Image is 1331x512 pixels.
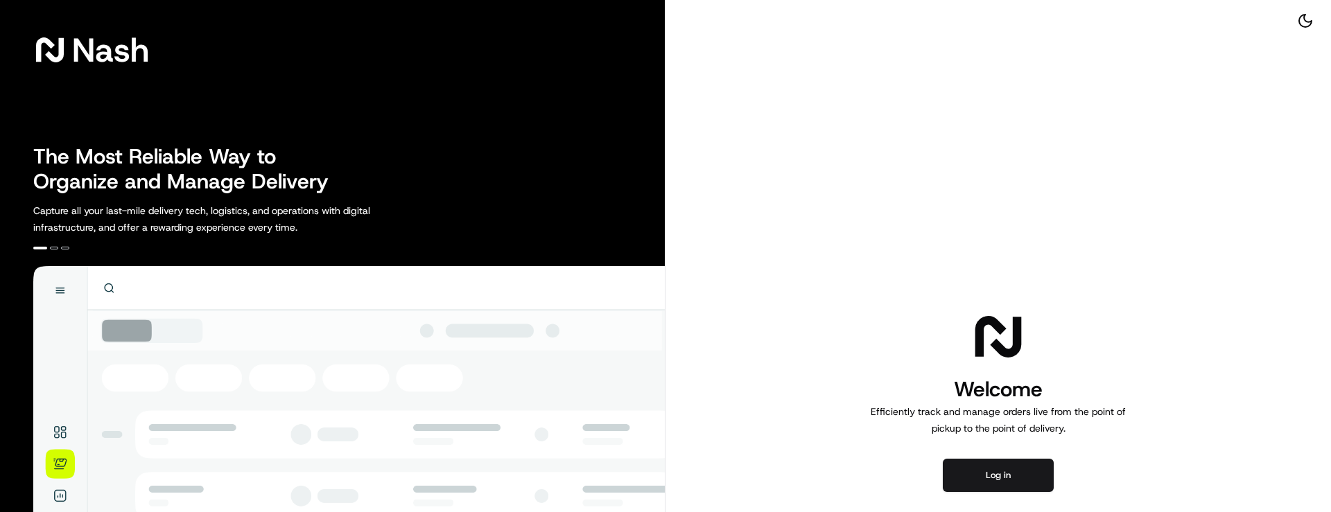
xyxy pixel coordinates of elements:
[865,376,1131,403] h1: Welcome
[943,459,1054,492] button: Log in
[33,202,433,236] p: Capture all your last-mile delivery tech, logistics, and operations with digital infrastructure, ...
[33,144,344,194] h2: The Most Reliable Way to Organize and Manage Delivery
[72,36,149,64] span: Nash
[865,403,1131,436] p: Efficiently track and manage orders live from the point of pickup to the point of delivery.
